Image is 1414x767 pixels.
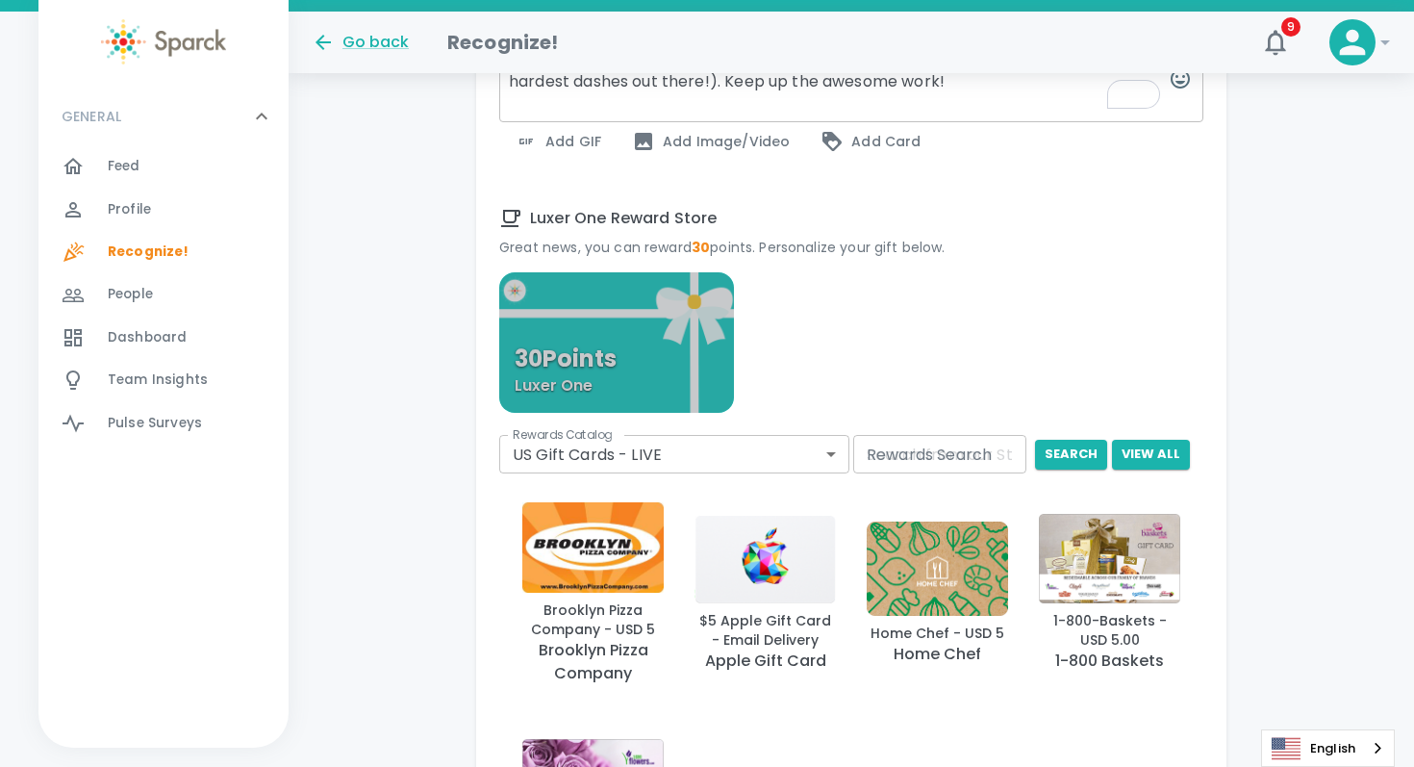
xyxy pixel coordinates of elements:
aside: Language selected: English [1261,729,1395,767]
p: Brooklyn Pizza Company [522,639,664,685]
a: Sparck logo [38,19,289,64]
div: US Gift Cards - LIVE [499,435,849,473]
span: Recognize! [108,243,189,262]
p: Home Chef [894,643,981,666]
div: Great news, you can reward points. Personalize your gift below. [499,238,1203,257]
a: Recognize! [38,231,289,273]
p: 1-800 Baskets [1055,650,1164,673]
img: Brooklyn Pizza Company - USD 5 [522,502,664,594]
label: Rewards Catalog [513,426,612,443]
p: GENERAL [62,107,121,126]
div: GENERAL [38,145,289,452]
a: Pulse Surveys [38,402,289,445]
a: People [38,273,289,316]
p: 30 Points [515,347,617,371]
p: 1-800-Baskets - USD 5.00 [1039,611,1180,650]
button: Brooklyn Pizza Company - USD 5Brooklyn Pizza Company - USD 5Brooklyn Pizza Company [515,489,671,698]
p: Home Chef - USD 5 [871,624,1004,643]
span: Team Insights [108,371,208,390]
button: Home Chef - USD 5Home Chef - USD 5Home Chef [859,489,1016,698]
span: 9 [1281,17,1300,37]
input: Search from our Store [853,435,1026,473]
button: 9 [1252,19,1299,65]
span: Feed [108,157,140,176]
span: Profile [108,200,151,219]
span: Dashboard [108,328,187,347]
span: Add Card [821,130,921,153]
a: Dashboard [38,317,289,359]
img: Sparck logo [101,19,226,64]
button: 1-800-Baskets - USD 5.001-800-Baskets - USD 5.001-800 Baskets [1031,489,1188,698]
h1: Recognize! [447,27,559,58]
span: Luxer One Reward Store [499,207,1203,230]
textarea: To enrich screen reader interactions, please activate Accessibility in Grammarly extension settings [499,36,1203,122]
button: $5 Apple Gift Card - Email Delivery$5 Apple Gift Card - Email DeliveryApple Gift Card [687,489,844,698]
button: Go back [312,31,409,54]
span: Pulse Surveys [108,414,202,433]
img: Home Chef - USD 5 [867,522,1008,616]
img: 1-800-Baskets - USD 5.00 [1039,514,1180,603]
button: search [1035,440,1107,470]
a: Team Insights [38,359,289,401]
p: $5 Apple Gift Card - Email Delivery [694,611,836,650]
span: 30 [692,238,710,257]
img: $5 Apple Gift Card - Email Delivery [694,515,836,604]
span: People [108,285,153,304]
p: Luxer One [515,374,593,397]
a: Feed [38,145,289,188]
p: Brooklyn Pizza Company - USD 5 [522,601,664,639]
p: Apple Gift Card [705,650,826,673]
span: Add GIF [515,130,601,153]
div: Language [1261,729,1395,767]
a: Profile [38,189,289,231]
div: GENERAL [38,88,289,145]
a: English [1262,730,1394,766]
button: 30PointsLuxer One [499,272,734,413]
span: Add Image/Video [632,130,790,153]
button: View All [1112,440,1190,470]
